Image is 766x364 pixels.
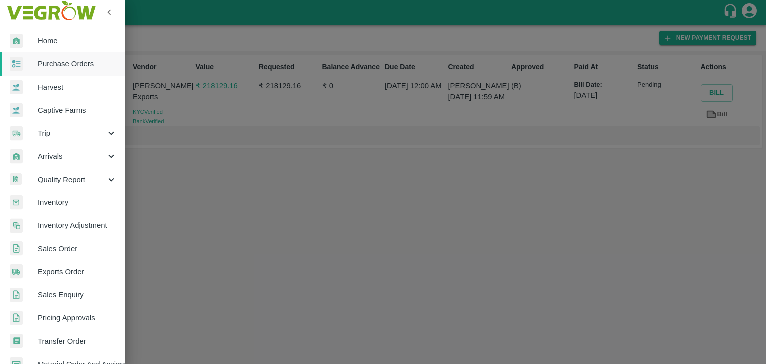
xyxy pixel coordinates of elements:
[38,35,117,46] span: Home
[38,151,106,162] span: Arrivals
[38,243,117,254] span: Sales Order
[38,289,117,300] span: Sales Enquiry
[10,311,23,325] img: sales
[10,195,23,210] img: whInventory
[38,266,117,277] span: Exports Order
[38,58,117,69] span: Purchase Orders
[38,105,117,116] span: Captive Farms
[10,288,23,302] img: sales
[10,264,23,279] img: shipments
[10,218,23,233] img: inventory
[10,334,23,348] img: whTransfer
[10,80,23,95] img: harvest
[10,34,23,48] img: whArrival
[38,336,117,347] span: Transfer Order
[10,241,23,256] img: sales
[10,103,23,118] img: harvest
[38,197,117,208] span: Inventory
[10,149,23,164] img: whArrival
[38,82,117,93] span: Harvest
[38,174,106,185] span: Quality Report
[10,173,22,185] img: qualityReport
[10,126,23,141] img: delivery
[38,220,117,231] span: Inventory Adjustment
[10,57,23,71] img: reciept
[38,312,117,323] span: Pricing Approvals
[38,128,106,139] span: Trip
